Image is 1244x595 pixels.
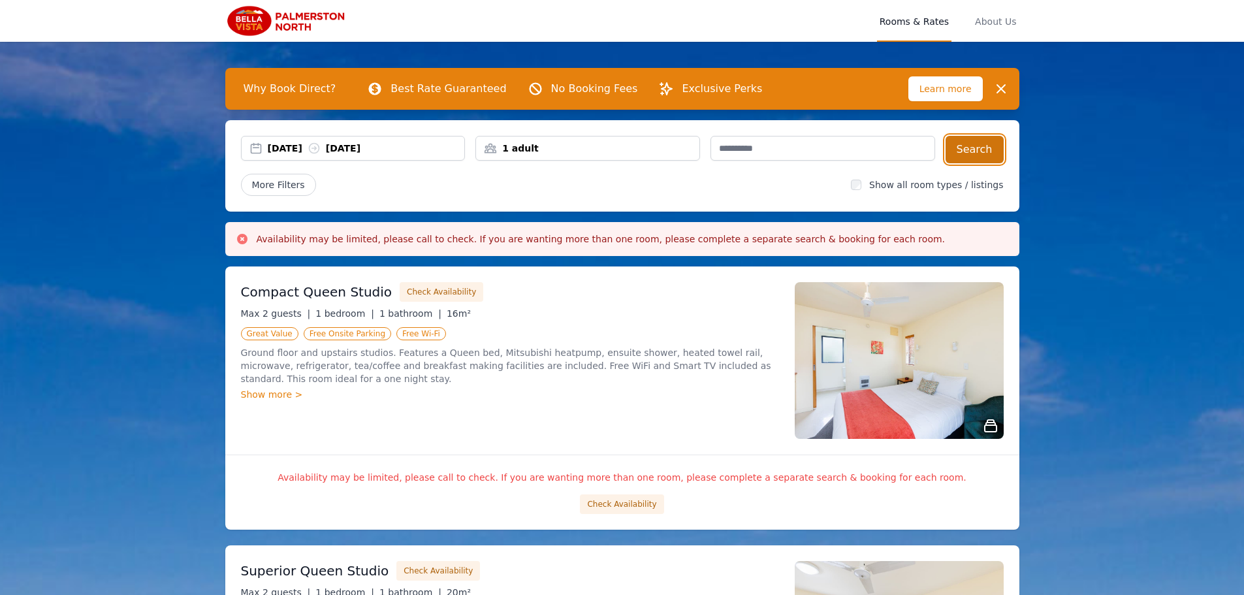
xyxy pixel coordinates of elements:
[257,233,946,246] h3: Availability may be limited, please call to check. If you are wanting more than one room, please ...
[946,136,1004,163] button: Search
[241,346,779,385] p: Ground floor and upstairs studios. Features a Queen bed, Mitsubishi heatpump, ensuite shower, hea...
[241,327,298,340] span: Great Value
[379,308,441,319] span: 1 bathroom |
[551,81,638,97] p: No Booking Fees
[682,81,762,97] p: Exclusive Perks
[241,388,779,401] div: Show more >
[304,327,391,340] span: Free Onsite Parking
[396,561,480,581] button: Check Availability
[241,308,311,319] span: Max 2 guests |
[391,81,506,97] p: Best Rate Guaranteed
[225,5,351,37] img: Bella Vista Palmerston North
[396,327,446,340] span: Free Wi-Fi
[476,142,699,155] div: 1 adult
[241,562,389,580] h3: Superior Queen Studio
[315,308,374,319] span: 1 bedroom |
[241,283,392,301] h3: Compact Queen Studio
[869,180,1003,190] label: Show all room types / listings
[447,308,471,319] span: 16m²
[268,142,465,155] div: [DATE] [DATE]
[241,471,1004,484] p: Availability may be limited, please call to check. If you are wanting more than one room, please ...
[233,76,347,102] span: Why Book Direct?
[908,76,983,101] span: Learn more
[400,282,483,302] button: Check Availability
[580,494,663,514] button: Check Availability
[241,174,316,196] span: More Filters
